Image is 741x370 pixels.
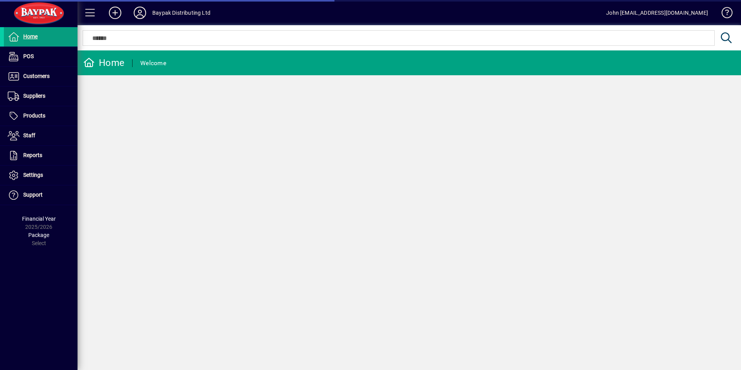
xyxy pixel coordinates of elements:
[28,232,49,238] span: Package
[22,216,56,222] span: Financial Year
[23,33,38,40] span: Home
[23,132,35,138] span: Staff
[152,7,210,19] div: Baypak Distributing Ltd
[128,6,152,20] button: Profile
[83,57,124,69] div: Home
[4,146,78,165] a: Reports
[103,6,128,20] button: Add
[4,126,78,145] a: Staff
[140,57,166,69] div: Welcome
[4,86,78,106] a: Suppliers
[23,93,45,99] span: Suppliers
[23,53,34,59] span: POS
[23,192,43,198] span: Support
[4,166,78,185] a: Settings
[23,152,42,158] span: Reports
[4,67,78,86] a: Customers
[23,73,50,79] span: Customers
[4,47,78,66] a: POS
[606,7,708,19] div: John [EMAIL_ADDRESS][DOMAIN_NAME]
[23,172,43,178] span: Settings
[4,185,78,205] a: Support
[716,2,731,27] a: Knowledge Base
[23,112,45,119] span: Products
[4,106,78,126] a: Products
